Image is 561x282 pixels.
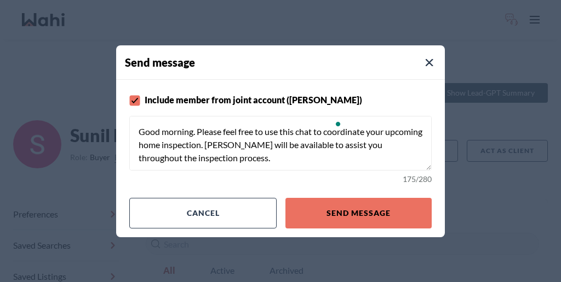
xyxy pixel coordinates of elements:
[285,198,432,228] button: Send message
[423,56,436,69] button: Close Modal
[125,54,445,70] h4: Send message
[129,174,432,185] div: 175 / 280
[129,116,432,171] textarea: To enrich screen reader interactions, please activate Accessibility in Grammarly extension settings
[129,93,432,107] label: Include member from joint account ([PERSON_NAME])
[129,198,277,228] button: Cancel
